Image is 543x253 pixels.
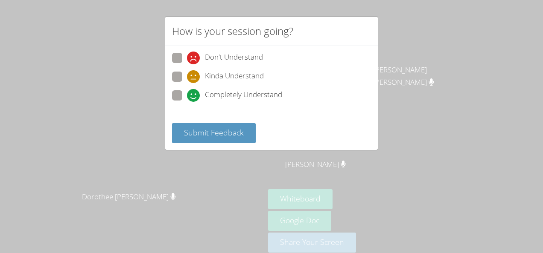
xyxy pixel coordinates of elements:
span: Completely Understand [205,89,282,102]
button: Submit Feedback [172,123,256,143]
h2: How is your session going? [172,23,293,39]
span: Don't Understand [205,52,263,64]
span: Submit Feedback [184,127,244,138]
span: Kinda Understand [205,70,264,83]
